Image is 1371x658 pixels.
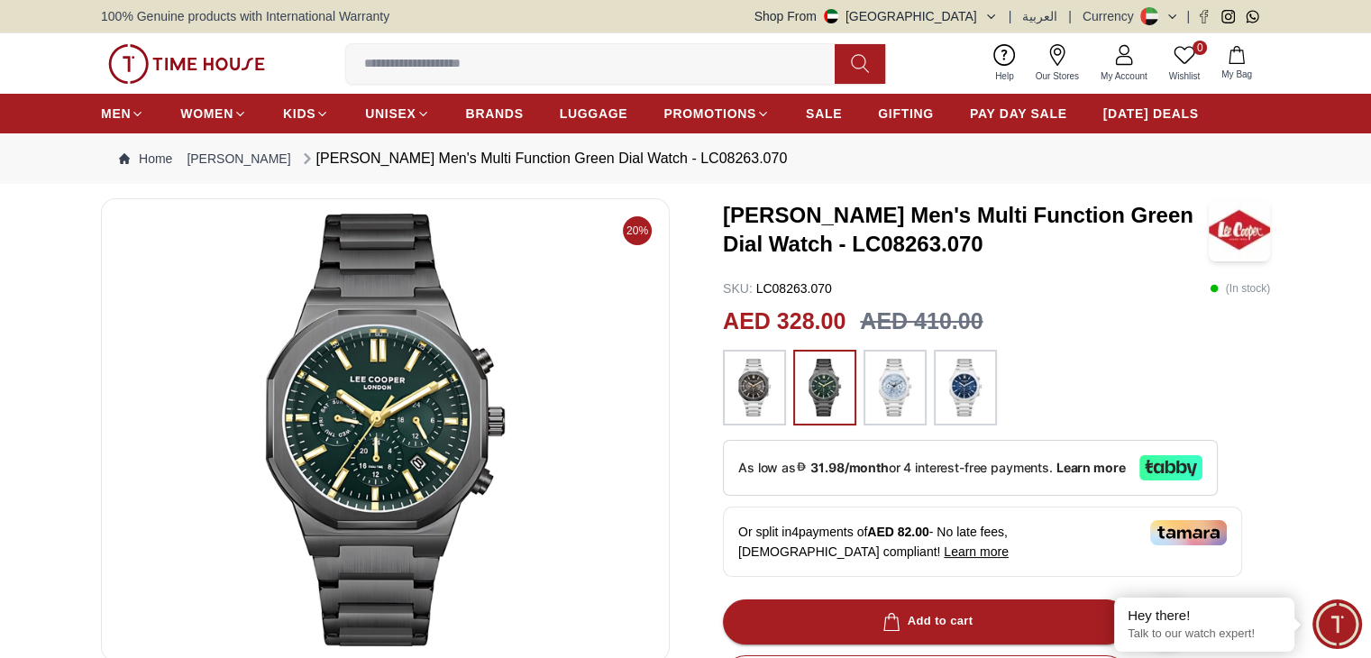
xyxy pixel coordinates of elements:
[101,97,144,130] a: MEN
[723,507,1242,577] div: Or split in 4 payments of - No late fees, [DEMOGRAPHIC_DATA] compliant!
[187,150,290,168] a: [PERSON_NAME]
[988,69,1021,83] span: Help
[283,105,315,123] span: KIDS
[1210,279,1270,297] p: ( In stock )
[1193,41,1207,55] span: 0
[108,44,265,84] img: ...
[1211,42,1263,85] button: My Bag
[1028,69,1086,83] span: Our Stores
[1209,198,1270,261] img: Lee Cooper Men's Multi Function Green Dial Watch - LC08263.070
[944,544,1009,559] span: Learn more
[466,105,524,123] span: BRANDS
[560,97,628,130] a: LUGGAGE
[1246,10,1259,23] a: Whatsapp
[723,305,845,339] h2: AED 328.00
[1312,599,1362,649] div: Chat Widget
[879,611,973,632] div: Add to cart
[723,599,1129,644] button: Add to cart
[970,105,1067,123] span: PAY DAY SALE
[1221,10,1235,23] a: Instagram
[119,150,172,168] a: Home
[970,97,1067,130] a: PAY DAY SALE
[1093,69,1155,83] span: My Account
[860,305,983,339] h3: AED 410.00
[1009,7,1012,25] span: |
[878,105,934,123] span: GIFTING
[806,97,842,130] a: SALE
[1103,105,1199,123] span: [DATE] DEALS
[1068,7,1072,25] span: |
[723,281,753,296] span: SKU :
[802,359,847,416] img: ...
[867,525,928,539] span: AED 82.00
[365,105,416,123] span: UNISEX
[298,148,788,169] div: [PERSON_NAME] Men's Multi Function Green Dial Watch - LC08263.070
[1158,41,1211,87] a: 0Wishlist
[101,133,1270,184] nav: Breadcrumb
[1128,626,1281,642] p: Talk to our watch expert!
[1197,10,1211,23] a: Facebook
[1103,97,1199,130] a: [DATE] DEALS
[806,105,842,123] span: SALE
[878,97,934,130] a: GIFTING
[1150,520,1227,545] img: Tamara
[101,7,389,25] span: 100% Genuine products with International Warranty
[1083,7,1141,25] div: Currency
[732,359,777,416] img: ...
[1128,607,1281,625] div: Hey there!
[283,97,329,130] a: KIDS
[984,41,1025,87] a: Help
[1025,41,1090,87] a: Our Stores
[1022,7,1057,25] button: العربية
[663,105,756,123] span: PROMOTIONS
[1162,69,1207,83] span: Wishlist
[1214,68,1259,81] span: My Bag
[754,7,998,25] button: Shop From[GEOGRAPHIC_DATA]
[1186,7,1190,25] span: |
[466,97,524,130] a: BRANDS
[180,97,247,130] a: WOMEN
[663,97,770,130] a: PROMOTIONS
[180,105,233,123] span: WOMEN
[723,279,832,297] p: LC08263.070
[116,214,654,646] img: Lee Cooper Men's Multi Function Grey Dial Watch - LC08263.060
[943,359,988,416] img: ...
[873,359,918,416] img: ...
[101,105,131,123] span: MEN
[560,105,628,123] span: LUGGAGE
[365,97,429,130] a: UNISEX
[623,216,652,245] span: 20%
[824,9,838,23] img: United Arab Emirates
[723,201,1209,259] h3: [PERSON_NAME] Men's Multi Function Green Dial Watch - LC08263.070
